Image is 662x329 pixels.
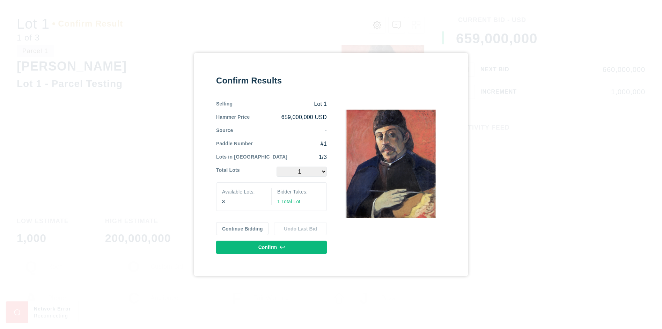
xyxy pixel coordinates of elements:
div: 1/3 [287,153,327,161]
div: Hammer Price [216,114,250,121]
div: Source [216,127,233,134]
button: Undo Last Bid [274,222,327,235]
button: Continue Bidding [216,222,269,235]
div: #1 [253,140,327,148]
div: Total Lots [216,167,240,177]
div: Lot 1 [233,100,327,108]
div: Paddle Number [216,140,253,148]
div: Confirm Results [216,75,327,86]
div: Lots in [GEOGRAPHIC_DATA] [216,153,287,161]
div: 659,000,000 USD [250,114,327,121]
span: 1 Total Lot [277,199,300,204]
div: Bidder Takes: [277,188,321,195]
div: - [233,127,327,134]
button: Confirm [216,241,327,254]
div: 3 [222,198,266,205]
div: Selling [216,100,233,108]
div: Available Lots: [222,188,266,195]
